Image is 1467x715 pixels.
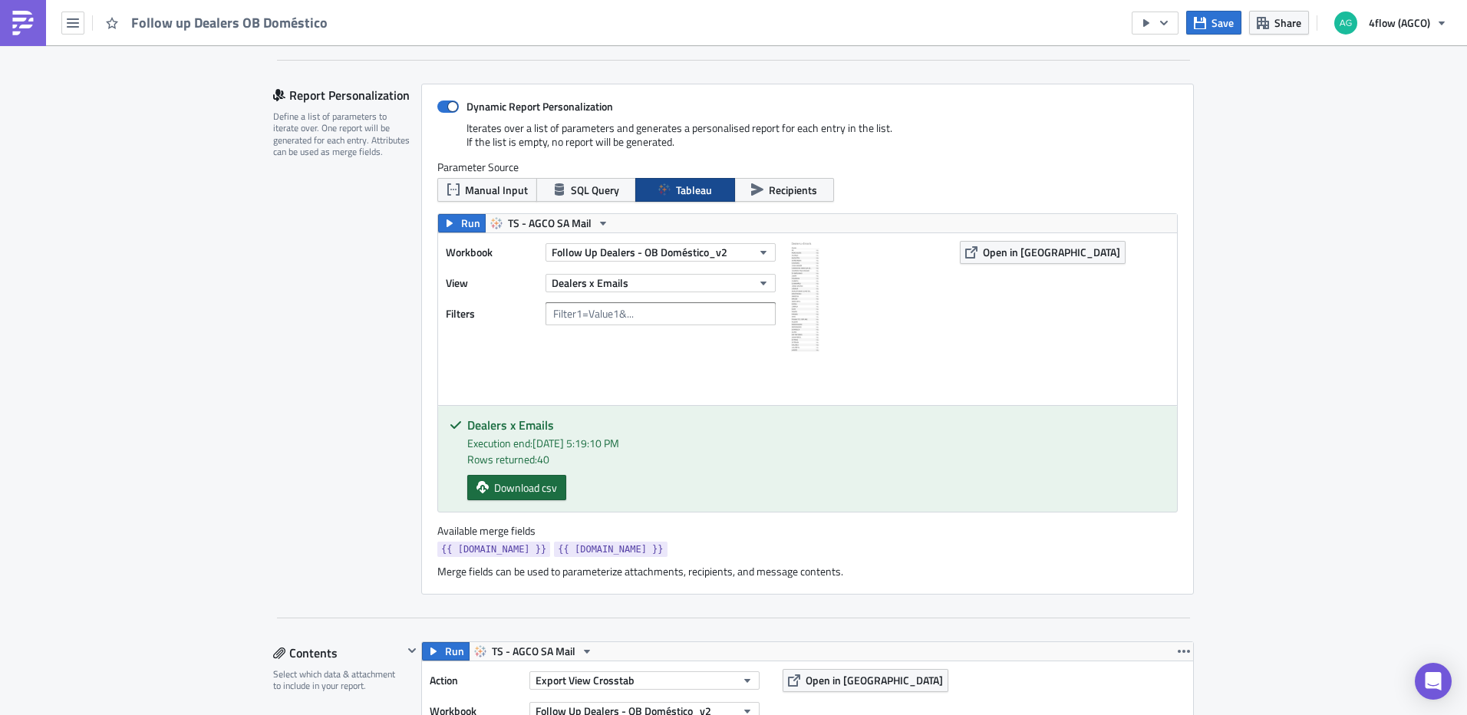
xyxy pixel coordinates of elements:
[536,672,635,688] span: Export View Crosstab
[1186,11,1241,35] button: Save
[635,178,735,202] button: Tableau
[983,244,1120,260] span: Open in [GEOGRAPHIC_DATA]
[438,214,486,232] button: Run
[273,641,403,664] div: Contents
[536,178,636,202] button: SQL Query
[467,435,1165,451] div: Execution end: [DATE] 5:19:10 PM
[1212,15,1234,31] span: Save
[461,214,480,232] span: Run
[1333,10,1359,36] img: Avatar
[446,302,538,325] label: Filters
[446,241,538,264] label: Workbook
[1274,15,1301,31] span: Share
[546,302,776,325] input: Filter1=Value1&...
[1249,11,1309,35] button: Share
[554,542,667,557] a: {{ [DOMAIN_NAME] }}
[571,182,619,198] span: SQL Query
[11,11,35,35] img: PushMetrics
[437,524,552,538] label: Available merge fields
[806,672,943,688] span: Open in [GEOGRAPHIC_DATA]
[676,182,712,198] span: Tableau
[467,419,1165,431] h5: Dealers x Emails
[131,14,329,31] span: Follow up Dealers OB Doméstico
[469,642,598,661] button: TS - AGCO SA Mail
[467,451,1165,467] div: Rows returned: 40
[6,107,665,132] span: Em caso de dúvidas ou solicitações de urgência, gentileza enviar email para : ; [EMAIL_ADDRESS][P...
[466,98,613,114] strong: Dynamic Report Personalization
[437,565,1178,578] div: Merge fields can be used to parameterize attachments, recipients, and message contents.
[403,641,421,660] button: Hide content
[769,182,817,198] span: Recipients
[734,178,834,202] button: Recipients
[6,6,80,18] span: Olá, tudo bem?
[467,475,566,500] a: Download csv
[529,671,760,690] button: Export View Crosstab
[273,668,403,692] div: Select which data & attachment to include in your report.
[6,40,156,52] span: Prezado amigo concessionário,
[273,110,411,158] div: Define a list of parameters to iterate over. One report will be generated for each entry. Attribu...
[492,642,575,661] span: TS - AGCO SA Mail
[446,272,538,295] label: View
[437,121,1178,160] div: Iterates over a list of parameters and generates a personalised report for each entry in the list...
[441,542,546,557] span: {{ [DOMAIN_NAME] }}
[422,642,470,661] button: Run
[430,669,522,692] label: Action
[552,244,727,260] span: Follow Up Dealers - OB Doméstico_v2
[465,182,528,198] span: Manual Input
[552,275,628,291] span: Dealers x Emails
[791,241,944,394] img: View Image
[1415,663,1452,700] div: Open Intercom Messenger
[273,84,421,107] div: Report Personalization
[546,243,776,262] button: Follow Up Dealers - OB Doméstico_v2
[437,542,550,557] a: {{ [DOMAIN_NAME] }}
[546,274,776,292] button: Dealers x Emails
[508,214,592,232] span: TS - AGCO SA Mail
[437,178,537,202] button: Manual Input
[783,669,948,692] button: Open in [GEOGRAPHIC_DATA]
[558,542,663,557] span: {{ [DOMAIN_NAME] }}
[445,642,464,661] span: Run
[960,241,1126,264] button: Open in [GEOGRAPHIC_DATA]
[494,479,557,496] span: Download csv
[1325,6,1455,40] button: 4flow (AGCO)
[485,214,615,232] button: TS - AGCO SA Mail
[6,6,733,132] body: Rich Text Area. Press ALT-0 for help.
[6,74,731,86] span: Segue follow up referente as notas fiscais que já estão em processo de transportes com sua respec...
[437,160,1178,174] label: Parameter Source
[1369,15,1430,31] span: 4flow (AGCO)
[376,107,563,120] strong: [EMAIL_ADDRESS][DOMAIN_NAME]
